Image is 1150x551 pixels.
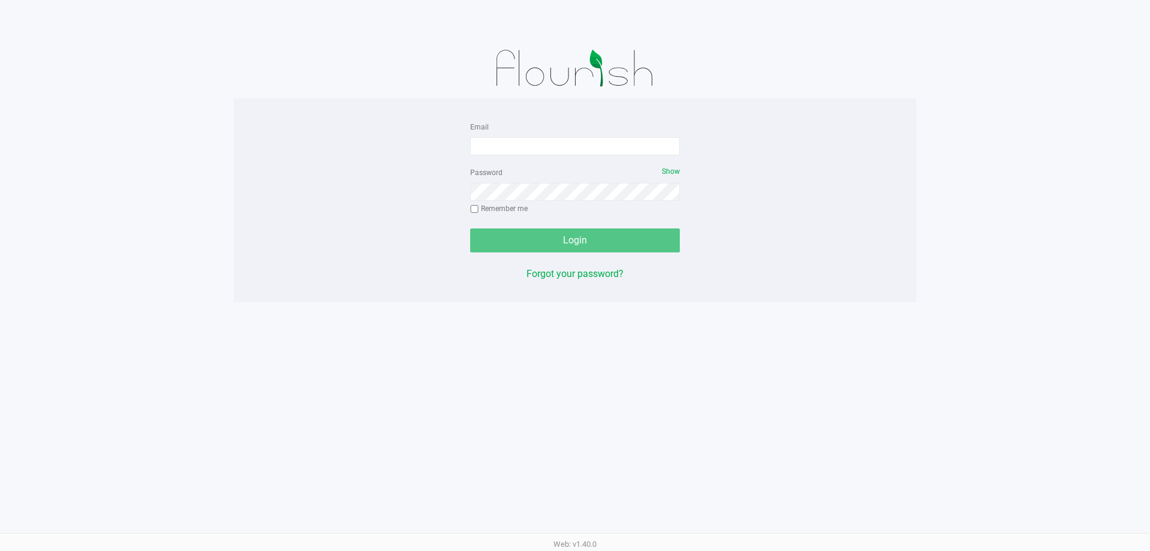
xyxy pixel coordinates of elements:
label: Remember me [470,203,528,214]
input: Remember me [470,205,479,213]
span: Show [662,167,680,176]
label: Email [470,122,489,133]
button: Forgot your password? [526,267,624,281]
label: Password [470,167,503,178]
span: Web: v1.40.0 [553,540,597,549]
